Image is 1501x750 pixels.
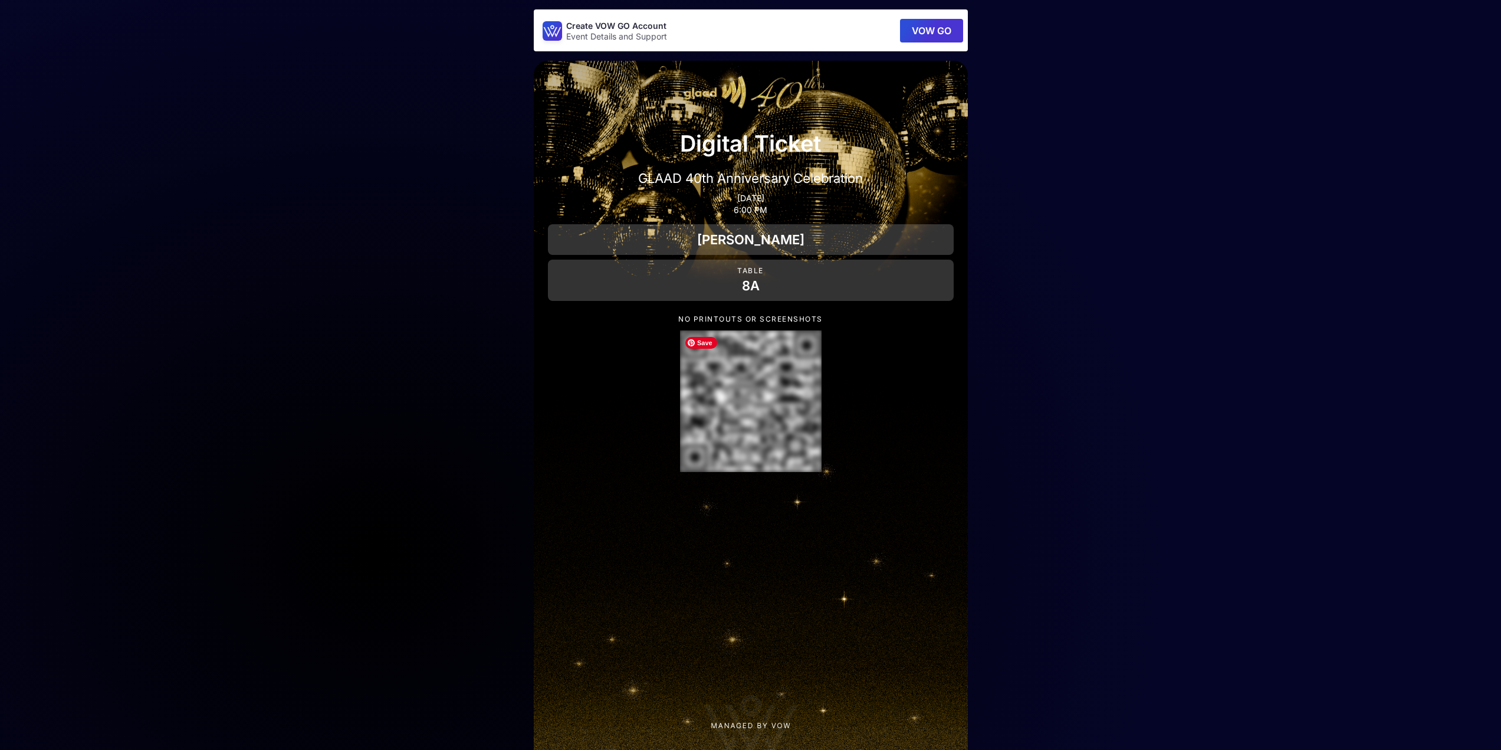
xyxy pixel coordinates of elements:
[553,267,949,275] p: Table
[548,315,954,323] p: NO PRINTOUTS OR SCREENSHOTS
[548,170,954,186] p: GLAAD 40th Anniversary Celebration
[685,337,717,349] span: Save
[548,224,954,255] div: [PERSON_NAME]
[548,205,954,215] p: 6:00 PM
[680,330,822,472] div: QR Code
[900,19,963,42] button: VOW GO
[548,126,954,161] p: Digital Ticket
[553,277,949,294] p: 8A
[566,20,667,32] p: Create VOW GO Account
[548,194,954,203] p: [DATE]
[566,32,667,41] p: Event Details and Support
